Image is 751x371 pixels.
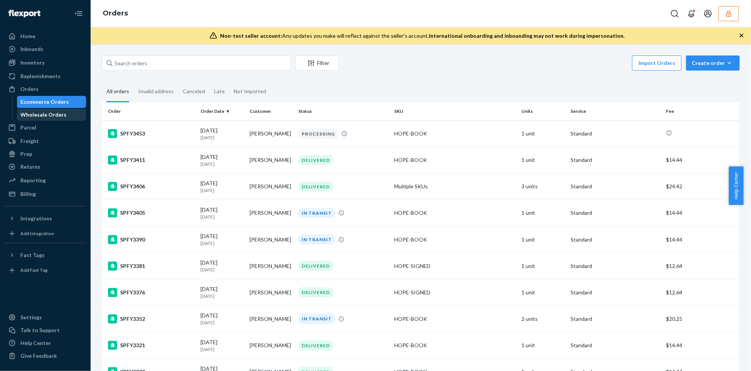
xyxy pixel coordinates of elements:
td: $24.42 [663,173,740,200]
div: Replenishments [20,72,60,80]
td: [PERSON_NAME] [247,147,296,173]
div: Late [214,82,225,101]
th: Status [295,102,391,120]
div: HOPE-BOOK [394,209,516,217]
td: [PERSON_NAME] [247,200,296,226]
p: [DATE] [200,319,244,326]
p: Standard [571,130,660,137]
a: Add Integration [5,228,86,240]
p: Standard [571,209,660,217]
div: DELIVERED [298,182,333,192]
button: Open Search Box [667,6,682,21]
p: [DATE] [200,214,244,220]
div: SPFY3411 [108,155,194,165]
td: 1 unit [518,226,567,253]
div: SPFY3376 [108,288,194,297]
p: Standard [571,262,660,270]
a: Returns [5,161,86,173]
div: Fast Tags [20,251,45,259]
td: $14.44 [663,200,740,226]
div: Filter [296,59,339,67]
div: IN TRANSIT [298,234,335,245]
td: $14.44 [663,147,740,173]
p: Standard [571,289,660,296]
div: [DATE] [200,285,244,299]
a: Inventory [5,57,86,69]
a: Prep [5,148,86,160]
div: Help Center [20,339,51,347]
td: $12.64 [663,279,740,306]
a: Inbounds [5,43,86,55]
div: SPFY3381 [108,262,194,271]
td: [PERSON_NAME] [247,173,296,200]
div: Freight [20,137,39,145]
p: [DATE] [200,293,244,299]
p: Standard [571,315,660,323]
div: Talk to Support [20,326,60,334]
div: SPFY3406 [108,182,194,191]
div: Returns [20,163,40,171]
a: Talk to Support [5,324,86,336]
ol: breadcrumbs [97,3,134,25]
div: HOPE-BOOK [394,236,516,243]
div: [DATE] [200,127,244,141]
div: PROCESSING [298,129,338,139]
td: [PERSON_NAME] [247,332,296,359]
div: [DATE] [200,312,244,326]
div: Prep [20,150,32,158]
p: [DATE] [200,134,244,141]
td: [PERSON_NAME] [247,279,296,306]
div: Not Imported [234,82,266,101]
a: Wholesale Orders [17,109,86,121]
div: Parcel [20,124,36,131]
button: Give Feedback [5,350,86,362]
th: Order Date [197,102,247,120]
td: 3 units [518,173,567,200]
div: Wholesale Orders [21,111,67,119]
td: $12.64 [663,253,740,279]
div: Home [20,32,35,40]
div: [DATE] [200,206,244,220]
p: [DATE] [200,187,244,194]
th: Units [518,102,567,120]
a: Add Fast Tag [5,264,86,276]
th: Fee [663,102,740,120]
button: Import Orders [632,55,682,71]
button: Close Navigation [71,6,86,21]
th: Order [102,102,197,120]
p: Standard [571,156,660,164]
p: [DATE] [200,240,244,246]
div: Orders [20,85,39,93]
td: 1 unit [518,147,567,173]
td: Multiple SKUs [391,173,519,200]
button: Filter [295,55,339,71]
th: SKU [391,102,519,120]
a: Reporting [5,174,86,186]
div: Give Feedback [20,352,57,360]
div: IN TRANSIT [298,208,335,218]
div: [DATE] [200,232,244,246]
span: International onboarding and inbounding may not work during impersonation. [429,32,625,39]
div: Create order [692,59,734,67]
td: $14.44 [663,226,740,253]
div: Inbounds [20,45,43,53]
div: Reporting [20,177,46,184]
p: [DATE] [200,346,244,353]
a: Replenishments [5,70,86,82]
td: 1 unit [518,253,567,279]
button: Integrations [5,212,86,225]
a: Billing [5,188,86,200]
button: Help Center [729,166,743,205]
p: Standard [571,342,660,349]
button: Open notifications [684,6,699,21]
p: Standard [571,183,660,190]
p: [DATE] [200,266,244,273]
div: HOPE-SIGNED [394,289,516,296]
button: Create order [686,55,740,71]
th: Service [567,102,663,120]
div: SPFY3321 [108,341,194,350]
div: [DATE] [200,153,244,167]
a: Settings [5,311,86,323]
td: [PERSON_NAME] [247,120,296,147]
td: $14.44 [663,332,740,359]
